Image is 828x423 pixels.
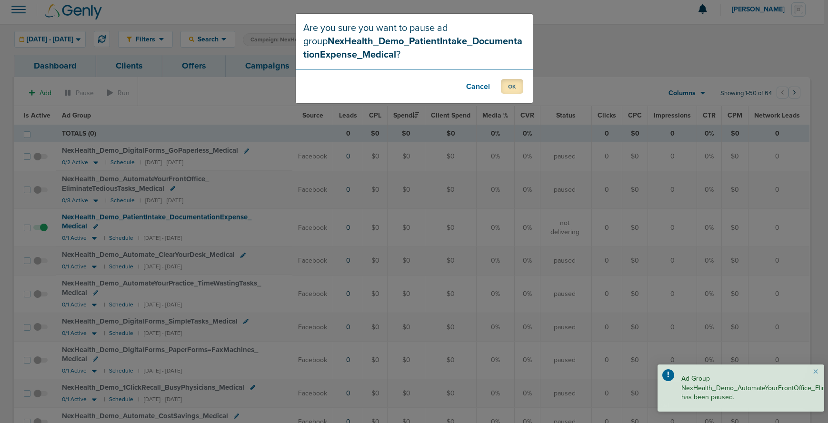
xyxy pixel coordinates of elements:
[658,364,824,412] div: Ad Group NexHealth_Demo_AutomateYourFrontOffice_EliminateTediousTasks_Medical has been paused.
[303,36,522,60] strong: NexHealth_Demo_PatientIntake_DocumentationExpense_Medical
[296,14,533,69] div: Are you sure you want to pause ad group ?
[501,79,523,94] button: OK
[459,79,497,94] button: Cancel
[813,366,818,378] button: Close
